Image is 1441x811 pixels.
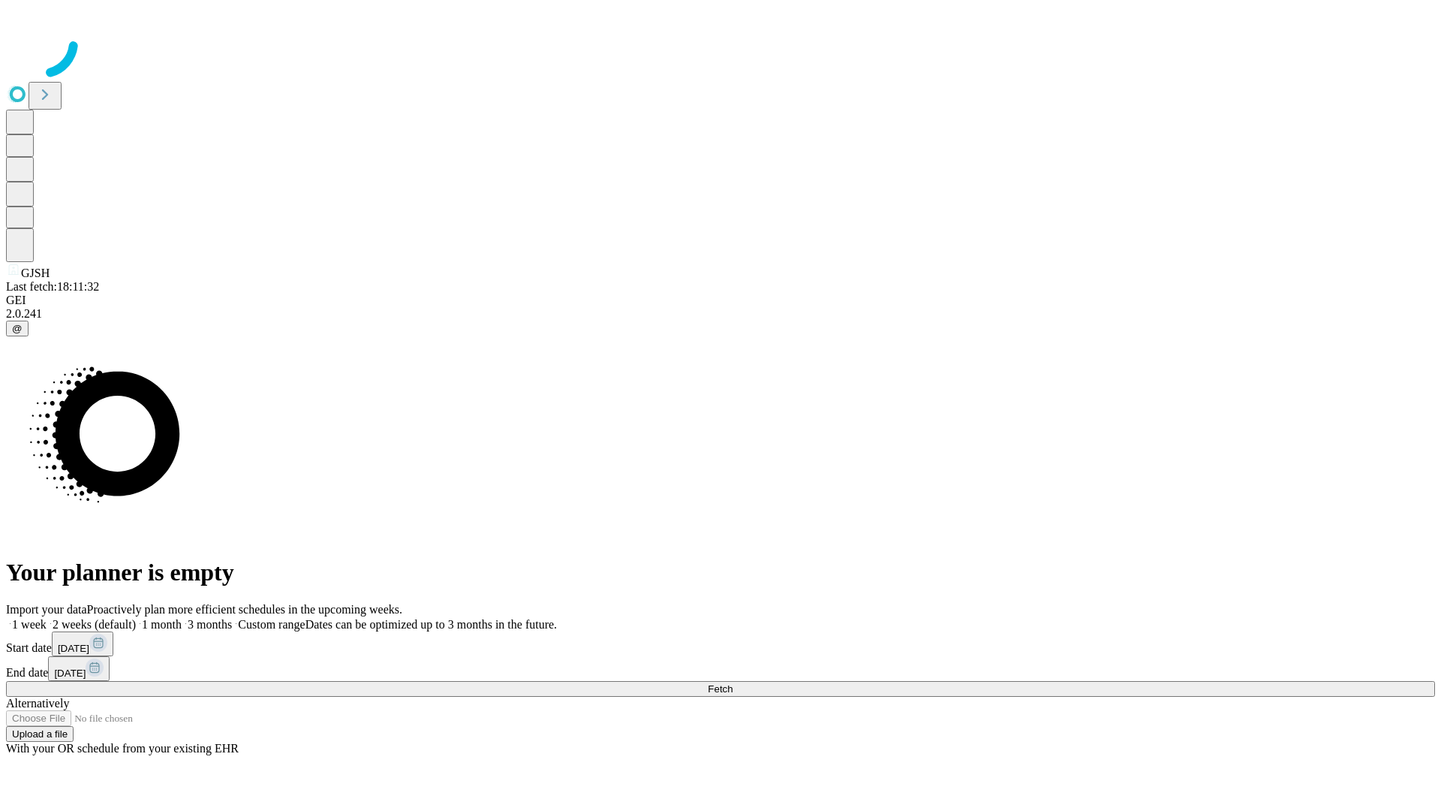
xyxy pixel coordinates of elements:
[708,683,733,695] span: Fetch
[53,618,136,631] span: 2 weeks (default)
[188,618,232,631] span: 3 months
[21,267,50,279] span: GJSH
[6,559,1435,586] h1: Your planner is empty
[6,632,1435,656] div: Start date
[238,618,305,631] span: Custom range
[6,307,1435,321] div: 2.0.241
[6,280,99,293] span: Last fetch: 18:11:32
[54,668,86,679] span: [DATE]
[6,294,1435,307] div: GEI
[12,618,47,631] span: 1 week
[6,321,29,336] button: @
[6,742,239,755] span: With your OR schedule from your existing EHR
[305,618,557,631] span: Dates can be optimized up to 3 months in the future.
[58,643,89,654] span: [DATE]
[6,726,74,742] button: Upload a file
[87,603,402,616] span: Proactively plan more efficient schedules in the upcoming weeks.
[48,656,110,681] button: [DATE]
[6,681,1435,697] button: Fetch
[6,603,87,616] span: Import your data
[52,632,113,656] button: [DATE]
[142,618,182,631] span: 1 month
[12,323,23,334] span: @
[6,697,69,710] span: Alternatively
[6,656,1435,681] div: End date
